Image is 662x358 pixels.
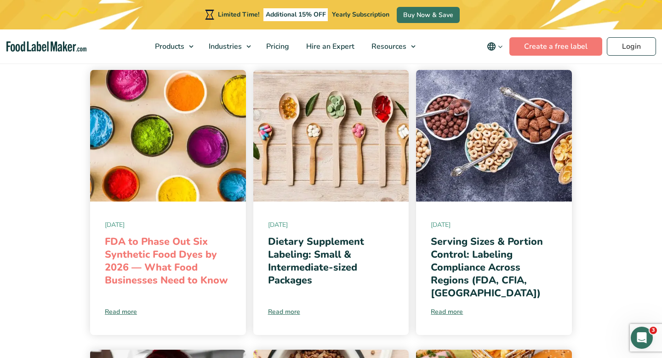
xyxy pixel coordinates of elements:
span: [DATE] [105,220,231,230]
span: Hire an Expert [303,41,355,52]
a: Resources [363,29,420,64]
span: Pricing [263,41,290,52]
a: Industries [200,29,256,64]
a: Pricing [258,29,296,64]
span: [DATE] [268,220,394,230]
a: Read more [105,307,231,317]
a: Dietary Supplement Labeling: Small & Intermediate-sized Packages [268,235,364,287]
a: FDA to Phase Out Six Synthetic Food Dyes by 2026 — What Food Businesses Need to Know [105,235,228,287]
a: Login [607,37,656,56]
a: Read more [268,307,394,317]
span: [DATE] [431,220,557,230]
a: Create a free label [509,37,602,56]
a: Hire an Expert [298,29,361,64]
span: Resources [369,41,407,52]
iframe: Intercom live chat [631,327,653,349]
a: Serving Sizes & Portion Control: Labeling Compliance Across Regions (FDA, CFIA, [GEOGRAPHIC_DATA]) [431,235,543,300]
a: Products [147,29,198,64]
span: Limited Time! [218,10,259,19]
span: Yearly Subscription [332,10,389,19]
span: Products [152,41,185,52]
a: Read more [431,307,557,317]
span: Industries [206,41,243,52]
a: Buy Now & Save [397,7,460,23]
span: Additional 15% OFF [263,8,328,21]
span: 3 [650,327,657,334]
